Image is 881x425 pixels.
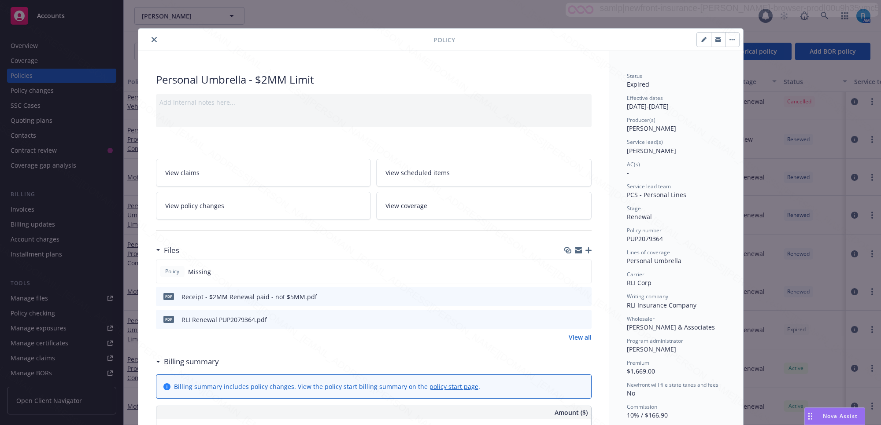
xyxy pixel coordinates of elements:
span: No [627,389,635,397]
span: Policy [163,267,181,275]
span: Status [627,72,642,80]
button: preview file [580,292,588,301]
a: View claims [156,159,371,187]
span: PUP2079364 [627,234,663,243]
button: close [149,34,159,45]
span: [PERSON_NAME] [627,147,676,155]
div: Billing summary [156,356,219,367]
span: Writing company [627,293,668,300]
span: Commission [627,403,657,410]
span: Premium [627,359,649,366]
span: pdf [163,316,174,322]
span: [PERSON_NAME] & Associates [627,323,715,331]
a: policy start page [429,382,478,391]
div: RLI Renewal PUP2079364.pdf [181,315,267,324]
button: Nova Assist [804,407,865,425]
span: View claims [165,168,200,177]
span: Stage [627,205,641,212]
div: Add internal notes here... [159,98,588,107]
span: RLI Corp [627,278,651,287]
span: [PERSON_NAME] [627,345,676,353]
span: - [627,169,629,177]
span: 10% / $166.90 [627,411,668,419]
button: preview file [580,315,588,324]
h3: Files [164,245,179,256]
span: pdf [163,293,174,300]
span: Producer(s) [627,116,655,124]
a: View scheduled items [376,159,592,187]
span: Effective dates [627,94,663,102]
span: View coverage [385,201,427,210]
span: [PERSON_NAME] [627,124,676,132]
h3: Billing summary [164,356,219,367]
span: $1,669.00 [627,367,655,375]
a: View all [569,333,592,342]
button: download file [566,315,573,324]
span: Amount ($) [555,408,588,417]
div: Receipt - $2MM Renewal paid - not $5MM.pdf [181,292,317,301]
span: Lines of coverage [627,249,670,256]
span: Carrier [627,271,644,278]
span: View scheduled items [385,168,450,177]
div: [DATE] - [DATE] [627,94,726,111]
button: download file [566,292,573,301]
div: Drag to move [805,408,816,425]
div: Billing summary includes policy changes. View the policy start billing summary on the . [174,382,480,391]
span: PCS - Personal Lines [627,191,686,199]
span: Program administrator [627,337,683,344]
span: View policy changes [165,201,224,210]
span: Service lead(s) [627,138,663,146]
span: Renewal [627,212,652,221]
span: Missing [188,267,211,276]
div: Personal Umbrella - $2MM Limit [156,72,592,87]
div: Files [156,245,179,256]
a: View coverage [376,192,592,220]
a: View policy changes [156,192,371,220]
span: Nova Assist [823,412,858,420]
span: Wholesaler [627,315,655,322]
span: Policy [433,35,455,44]
div: Personal Umbrella [627,256,726,265]
span: Service lead team [627,183,671,190]
span: AC(s) [627,161,640,168]
span: Policy number [627,227,662,234]
span: Newfront will file state taxes and fees [627,381,718,388]
span: RLI Insurance Company [627,301,696,309]
span: Expired [627,80,649,88]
